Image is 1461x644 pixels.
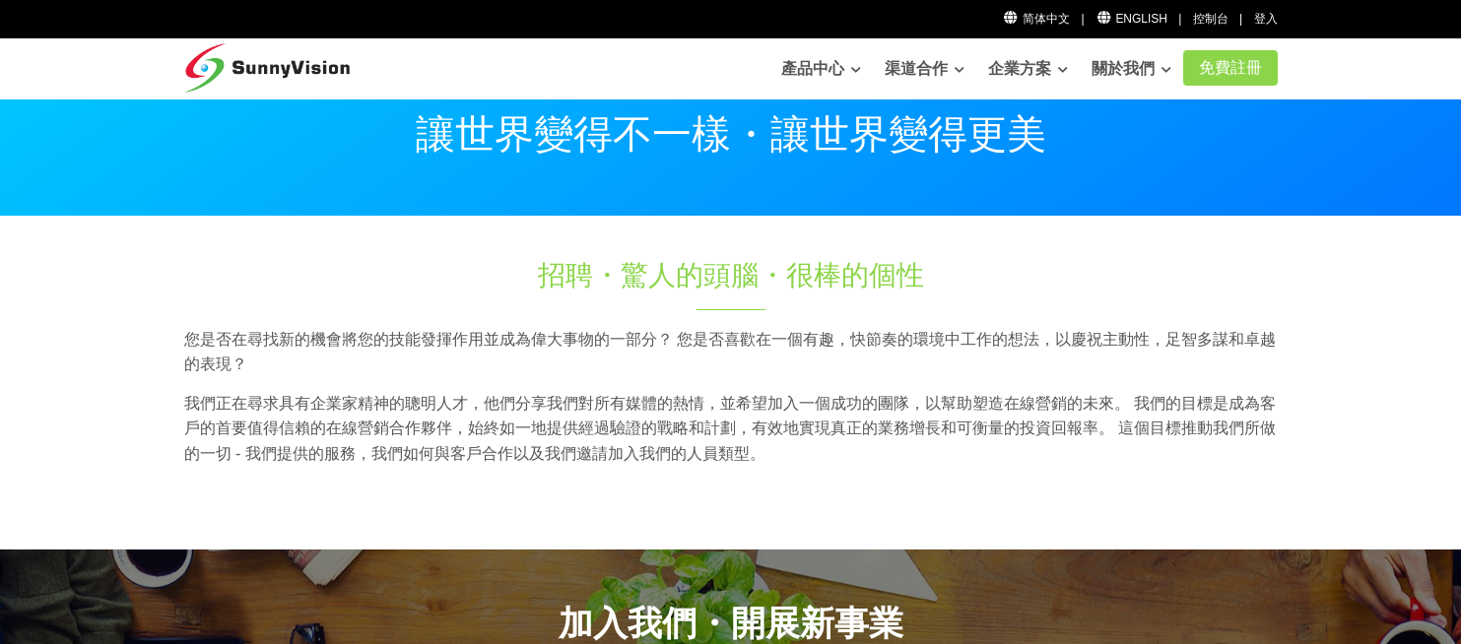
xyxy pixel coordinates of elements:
a: 關於我們 [1092,49,1171,89]
a: 简体中文 [1003,12,1071,26]
li: | [1178,10,1181,29]
a: English [1096,12,1167,26]
li: | [1239,10,1242,29]
a: 企業方案 [988,49,1068,89]
a: 產品中心 [781,49,861,89]
h1: 招聘・驚人的頭腦・很棒的個性 [403,256,1059,294]
p: 您是否在尋找新的機會將您的技能發揮作用並成為偉大事物的一部分？ 您是否喜歡在一個有趣，快節奏的環境中工作的想法，以慶祝主動性，足智多謀和卓越的表現？ [184,327,1278,377]
a: 免費註冊 [1183,50,1278,86]
p: 讓世界變得不一樣・讓世界變得更美 [184,114,1278,154]
a: 控制台 [1193,12,1229,26]
a: 渠道合作 [885,49,964,89]
a: 登入 [1254,12,1278,26]
li: | [1081,10,1084,29]
p: 我們正在尋求具有企業家精神的聰明人才，他們分享我們對所有媒體的熱情，並希望加入一個成功的團隊，以幫助塑造在線營銷的未來。 我們的目標是成為客戶的首要值得信賴的在線營銷合作夥伴，始終如一地提供經過... [184,391,1278,467]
